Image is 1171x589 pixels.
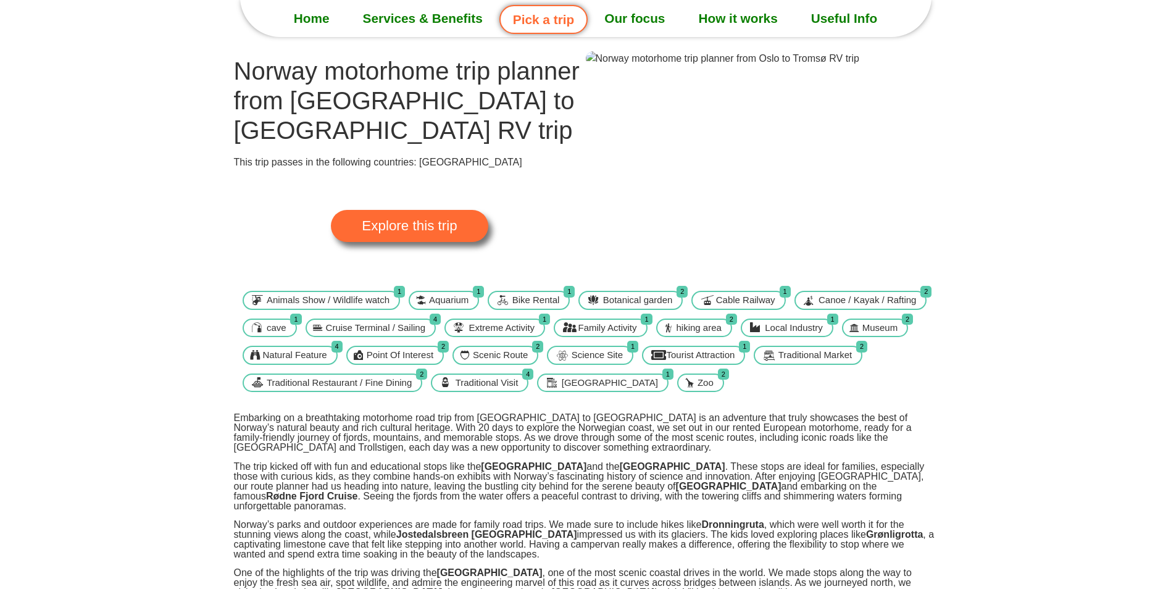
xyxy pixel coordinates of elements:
[234,413,938,453] p: Embarking on a breathtaking motorhome road trip from [GEOGRAPHIC_DATA] to [GEOGRAPHIC_DATA] is an...
[364,348,436,362] span: Point Of Interest
[920,286,931,298] span: 2
[394,286,405,298] span: 1
[600,293,676,307] span: Botanical garden
[780,286,791,298] span: 1
[362,219,457,233] span: Explore this trip
[815,293,919,307] span: Canoe / Kayak / Rafting
[234,520,938,559] p: Norway’s parks and outdoor experiences are made for family road trips. We made sure to include hi...
[902,314,913,325] span: 2
[559,376,661,390] span: [GEOGRAPHIC_DATA]
[681,3,794,34] a: How it works
[509,293,563,307] span: Bike Rental
[234,462,938,511] p: The trip kicked off with fun and educational stops like the and the . These stops are ideal for f...
[676,481,781,491] strong: [GEOGRAPHIC_DATA]
[586,51,859,66] img: Norway motorhome trip planner from Oslo to Tromsø RV trip
[452,376,522,390] span: Traditional Visit
[673,321,725,335] span: hiking area
[426,293,472,307] span: Aquarium
[856,341,867,353] span: 2
[662,369,673,380] span: 1
[620,461,725,472] strong: [GEOGRAPHIC_DATA]
[739,341,750,353] span: 1
[264,376,415,390] span: Traditional Restaurant / Fine Dining
[775,348,856,362] span: Traditional Market
[539,314,550,325] span: 1
[713,293,778,307] span: Cable Railway
[726,314,737,325] span: 2
[827,314,838,325] span: 1
[277,3,346,34] a: Home
[437,567,543,578] strong: [GEOGRAPHIC_DATA]
[694,376,717,390] span: Zoo
[234,157,522,167] span: This trip passes in the following countries: [GEOGRAPHIC_DATA]
[290,314,301,325] span: 1
[323,321,428,335] span: Cruise Terminal / Sailing
[532,341,543,353] span: 2
[564,286,575,298] span: 1
[240,3,931,34] nav: Menu
[430,314,441,325] span: 4
[641,314,652,325] span: 1
[416,369,427,380] span: 2
[260,348,330,362] span: Natural Feature
[346,3,499,34] a: Services & Benefits
[794,3,894,34] a: Useful Info
[522,369,533,380] span: 4
[438,341,449,353] span: 2
[266,491,357,501] strong: Rødne Fjord Cruise
[627,341,638,353] span: 1
[234,56,586,145] h1: Norway motorhome trip planner from [GEOGRAPHIC_DATA] to [GEOGRAPHIC_DATA] RV trip
[569,348,626,362] span: Science Site
[499,5,588,34] a: Pick a trip
[264,293,393,307] span: Animals Show / Wildlife watch
[331,210,488,242] a: Explore this trip
[575,321,640,335] span: Family Activity
[663,348,738,362] span: Tourist Attraction
[588,3,681,34] a: Our focus
[331,341,343,353] span: 4
[866,529,923,540] strong: Grønligrotta
[718,369,729,380] span: 2
[465,321,538,335] span: Extreme Activity
[264,321,290,335] span: cave
[396,529,577,540] strong: Jostedalsbreen [GEOGRAPHIC_DATA]
[677,286,688,298] span: 2
[473,286,484,298] span: 1
[762,321,825,335] span: Local Industry
[859,321,901,335] span: Museum
[702,519,764,530] strong: Dronningruta
[481,461,586,472] strong: [GEOGRAPHIC_DATA]
[470,348,531,362] span: Scenic Route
